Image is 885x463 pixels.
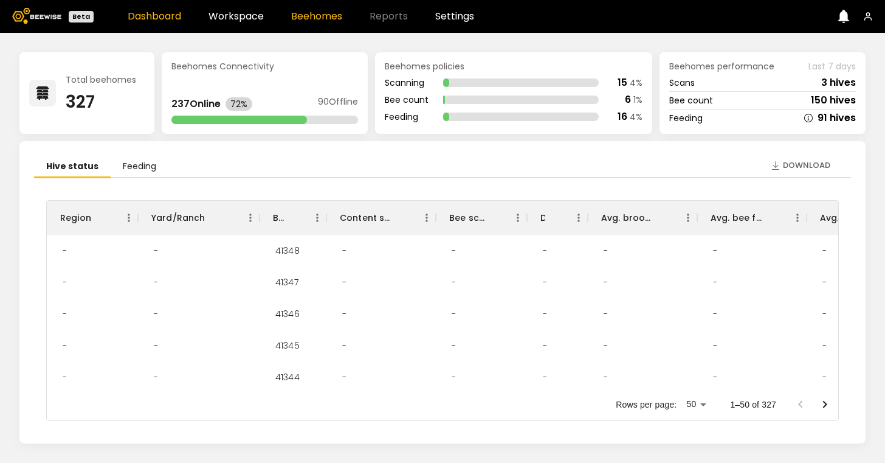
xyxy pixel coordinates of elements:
div: Yard/Ranch [151,201,205,235]
a: Dashboard [128,12,181,21]
button: Sort [91,209,108,226]
div: Feeding [385,113,429,121]
li: Feeding [111,156,168,178]
div: - [533,266,557,298]
div: - [144,235,168,266]
div: 72% [226,97,252,111]
div: Region [47,201,138,235]
p: 1–50 of 327 [730,399,776,411]
div: 41345 [266,330,309,361]
div: - [53,361,77,393]
div: Total beehomes [66,75,136,84]
div: 4 % [630,78,642,87]
div: - [813,361,836,393]
div: Dead hives [540,201,545,235]
span: Last 7 days [808,62,856,71]
div: - [53,235,77,266]
div: Beehomes Connectivity [171,62,358,71]
div: - [442,298,466,330]
div: - [813,235,836,266]
div: 4 % [630,113,642,121]
button: Menu [509,209,527,227]
div: - [703,298,727,330]
button: Menu [241,209,260,227]
div: - [442,330,466,361]
div: - [533,330,557,361]
div: Scans [669,78,695,87]
div: - [53,266,77,298]
div: 41347 [266,266,308,298]
button: Menu [570,209,588,227]
div: - [703,361,727,393]
div: Avg. bee frames [711,201,764,235]
div: Content scan hives [326,201,436,235]
div: - [813,330,836,361]
div: Bee scan hives [436,201,527,235]
button: Menu [418,209,436,227]
div: 91 hives [818,113,856,123]
div: 3 hives [821,78,856,88]
div: Avg. brood frames [601,201,655,235]
div: Bee scan hives [449,201,484,235]
p: Rows per page: [616,399,677,411]
div: 90 Offline [318,97,358,111]
div: 15 [618,78,627,88]
div: Bee count [669,96,713,105]
div: 1 % [633,96,642,104]
div: Scanning [385,78,429,87]
div: - [594,235,618,266]
button: Sort [393,209,410,226]
div: - [594,361,618,393]
div: - [813,266,836,298]
button: Sort [545,209,562,226]
div: Content scan hives [340,201,393,235]
div: - [594,266,618,298]
div: - [533,361,557,393]
div: Bee count [385,96,429,104]
div: - [703,266,727,298]
a: Beehomes [291,12,342,21]
div: 6 [625,95,631,105]
div: Avg. brood frames [588,201,697,235]
div: - [332,361,356,393]
div: - [703,235,727,266]
li: Hive status [34,156,111,178]
div: - [144,361,168,393]
div: - [594,298,618,330]
div: BH ID [260,201,326,235]
button: Sort [655,209,672,226]
div: 41344 [266,361,309,393]
div: - [813,298,836,330]
button: Menu [308,209,326,227]
div: - [703,330,727,361]
div: Yard/Ranch [138,201,260,235]
button: Sort [284,209,301,226]
div: Feeding [669,114,703,122]
button: Go to next page [813,392,837,417]
button: Menu [679,209,697,227]
button: Sort [484,209,501,226]
div: BH ID [273,201,284,235]
a: Settings [435,12,474,21]
div: 16 [618,112,627,122]
span: Beehomes performance [669,62,774,71]
div: 50 [681,395,711,413]
div: - [332,235,356,266]
div: - [442,361,466,393]
div: 150 hives [811,96,856,105]
div: 237 Online [171,99,221,109]
div: - [144,266,168,298]
div: - [442,266,466,298]
span: Download [783,159,830,172]
div: 41348 [266,235,309,266]
div: - [594,330,618,361]
div: Avg. bee frames [697,201,807,235]
span: Reports [370,12,408,21]
button: Download [765,156,836,175]
img: Beewise logo [12,8,61,24]
div: - [144,298,168,330]
div: - [332,266,356,298]
div: Dead hives [527,201,588,235]
div: - [442,235,466,266]
div: - [533,235,557,266]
